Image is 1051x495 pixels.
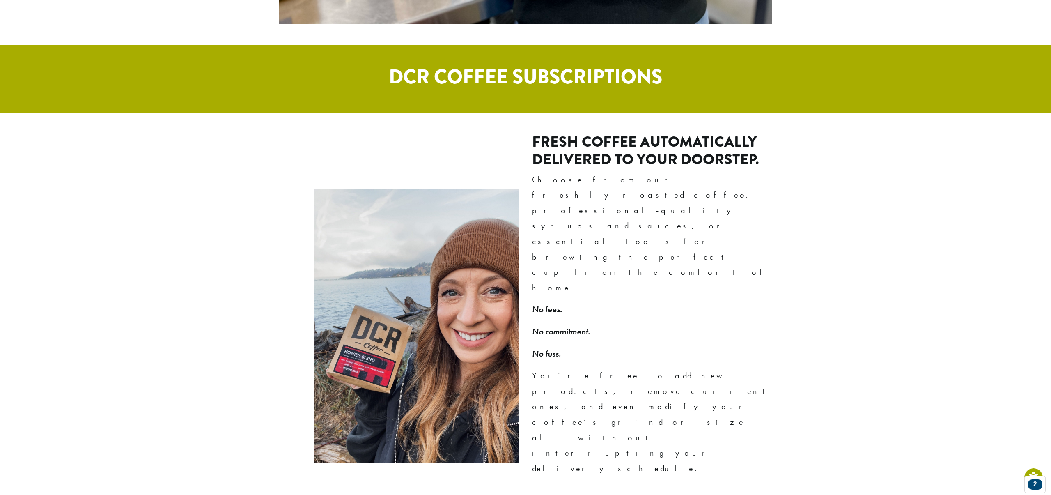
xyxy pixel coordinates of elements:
[532,326,590,337] em: No commitment.
[279,65,772,89] h1: DCR COFFEE SUBSCRIPTIONS
[532,368,772,476] p: You’re free to add new products, remove current ones, and even modify your coffee’s grind or size...
[532,133,772,168] h2: Fresh coffee automatically delivered to your doorstep.
[532,304,562,315] em: No fees.
[532,172,772,296] p: Choose from our freshly roasted coffee, professional-quality syrups and sauces, or essential tool...
[532,348,561,359] em: No fuss.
